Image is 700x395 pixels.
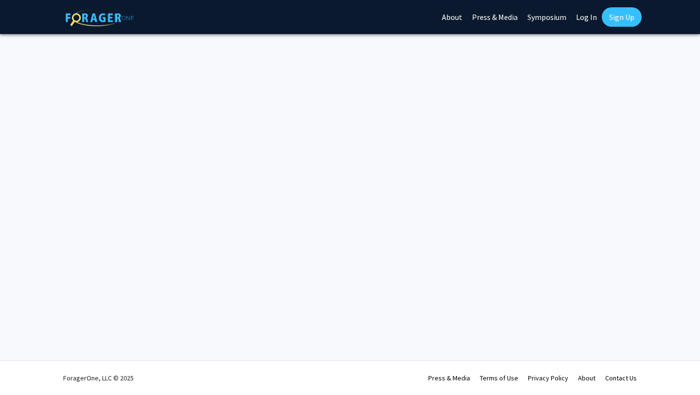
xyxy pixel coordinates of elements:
img: ForagerOne Logo [66,9,134,26]
a: About [578,374,595,382]
a: Privacy Policy [528,374,568,382]
a: Terms of Use [480,374,518,382]
a: Contact Us [605,374,637,382]
a: Sign Up [602,7,642,27]
a: Press & Media [428,374,470,382]
div: ForagerOne, LLC © 2025 [63,361,134,395]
